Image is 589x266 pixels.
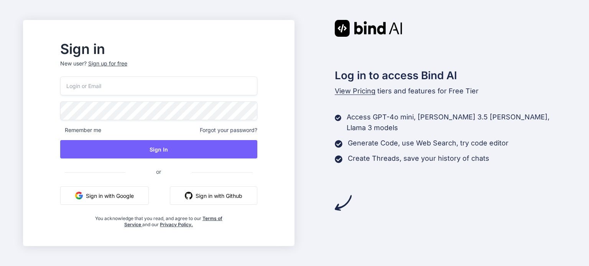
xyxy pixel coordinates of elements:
h2: Log in to access Bind AI [335,67,566,83]
button: Sign in with Google [60,186,149,205]
img: arrow [335,194,352,211]
a: Terms of Service [124,215,222,227]
a: Privacy Policy. [160,222,193,227]
p: Generate Code, use Web Search, try code editor [348,138,508,149]
h2: Sign in [60,43,257,55]
div: You acknowledge that you read, and agree to our and our [93,211,224,228]
img: Bind AI logo [335,20,402,37]
p: tiers and features for Free Tier [335,86,566,96]
button: Sign in with Github [170,186,257,205]
p: New user? [60,60,257,77]
img: github [185,192,192,199]
img: google [75,192,83,199]
p: Access GPT-4o mini, [PERSON_NAME] 3.5 [PERSON_NAME], Llama 3 models [347,112,566,133]
span: Forgot your password? [200,126,257,134]
p: Create Threads, save your history of chats [348,153,489,164]
input: Login or Email [60,77,257,95]
button: Sign In [60,140,257,158]
span: Remember me [60,126,101,134]
div: Sign up for free [88,60,127,67]
span: View Pricing [335,87,375,95]
span: or [125,162,192,181]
